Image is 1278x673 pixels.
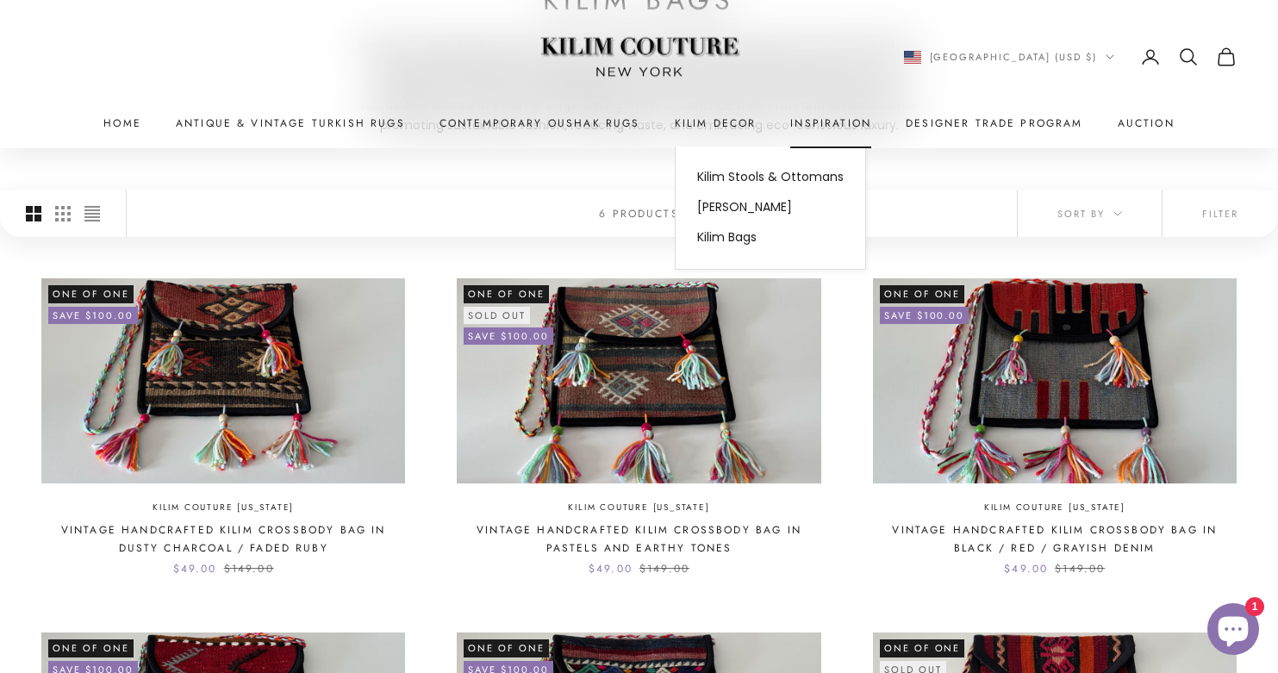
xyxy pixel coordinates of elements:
[464,639,549,657] span: One of One
[55,190,71,237] button: Switch to smaller product images
[904,51,921,64] img: United States
[676,162,865,192] a: Kilim Stools & Ottomans
[41,521,405,557] a: Vintage Handcrafted Kilim Crossbody Bag in Dusty Charcoal / Faded Ruby
[532,16,747,98] img: Logo of Kilim Couture New York
[1018,190,1162,237] button: Sort by
[676,193,865,223] a: [PERSON_NAME]
[464,285,549,302] span: One of One
[906,115,1083,132] a: Designer Trade Program
[873,521,1237,557] a: Vintage Handcrafted Kilim Crossbody Bag in Black / Red / Grayish Denim
[589,560,633,577] sale-price: $49.00
[790,115,871,132] a: Inspiration
[675,115,757,132] summary: Kilim Decor
[103,115,141,132] a: Home
[41,278,405,483] img: Authentic vintage handcrafted Kilim crossbody bag, made from a wool Kilim rug with earthy tones a...
[639,560,689,577] compare-at-price: $149.00
[904,47,1237,67] nav: Secondary navigation
[1202,603,1264,659] inbox-online-store-chat: Shopify online store chat
[880,307,969,324] on-sale-badge: Save $100.00
[1057,206,1122,221] span: Sort by
[48,639,134,657] span: One of One
[1163,190,1278,237] button: Filter
[224,560,274,577] compare-at-price: $149.00
[26,190,41,237] button: Switch to larger product images
[1118,115,1175,132] a: Auction
[48,285,134,302] span: One of One
[904,49,1115,65] button: Change country or currency
[457,521,820,557] a: Vintage Handcrafted Kilim Crossbody Bag in Pastels and Earthy Tones
[153,501,294,515] a: Kilim Couture [US_STATE]
[440,115,640,132] a: Contemporary Oushak Rugs
[676,223,865,253] a: Kilim Bags
[599,205,679,222] p: 6 products
[873,278,1237,483] img: Handcrafted Kilim crossbody bag featuring tribal patterns in black, red, and grayish denim. Made ...
[880,285,965,302] span: One of One
[1004,560,1048,577] sale-price: $49.00
[41,115,1237,132] nav: Primary navigation
[457,278,820,483] img: Polychromatic handcrafted Kilim crossbody bag featuring tribal patterns in pastel pink, gray, whi...
[880,639,965,657] span: One of One
[930,49,1098,65] span: [GEOGRAPHIC_DATA] (USD $)
[464,327,553,345] on-sale-badge: Save $100.00
[48,307,138,324] on-sale-badge: Save $100.00
[984,501,1125,515] a: Kilim Couture [US_STATE]
[568,501,709,515] a: Kilim Couture [US_STATE]
[173,560,217,577] sale-price: $49.00
[464,307,530,324] sold-out-badge: Sold out
[1055,560,1105,577] compare-at-price: $149.00
[84,190,100,237] button: Switch to compact product images
[176,115,405,132] a: Antique & Vintage Turkish Rugs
